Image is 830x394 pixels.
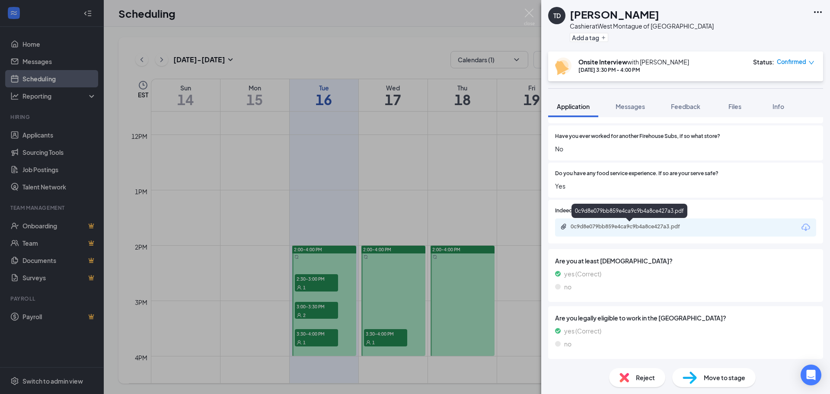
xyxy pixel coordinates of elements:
span: Messages [616,103,645,110]
a: Paperclip0c9d8e079bb859e4ca9c9b4a8ce427a3.pdf [560,223,700,231]
svg: Plus [601,35,606,40]
div: TD [553,11,561,20]
span: Feedback [671,103,700,110]
span: Reject [636,373,655,382]
span: Application [557,103,590,110]
span: yes (Correct) [564,326,601,336]
button: PlusAdd a tag [570,33,608,42]
span: no [564,282,571,291]
span: down [808,60,814,66]
svg: Ellipses [813,7,823,17]
div: with [PERSON_NAME] [578,58,689,66]
span: No [555,144,816,154]
div: Status : [753,58,774,66]
h1: [PERSON_NAME] [570,7,659,22]
div: 0c9d8e079bb859e4ca9c9b4a8ce427a3.pdf [571,204,687,218]
span: Are you legally eligible to work in the [GEOGRAPHIC_DATA]? [555,313,816,323]
span: no [564,339,571,349]
span: Move to stage [704,373,745,382]
span: Are you at least [DEMOGRAPHIC_DATA]? [555,256,816,266]
span: Have you ever worked for another Firehouse Subs, if so what store? [555,132,720,141]
svg: Paperclip [560,223,567,230]
span: yes (Correct) [564,269,601,279]
span: Files [728,103,741,110]
div: Cashier at West Montague of [GEOGRAPHIC_DATA] [570,22,714,30]
div: 0c9d8e079bb859e4ca9c9b4a8ce427a3.pdf [571,223,692,230]
b: Onsite Interview [578,58,627,66]
div: Open Intercom Messenger [801,365,821,385]
span: Confirmed [777,58,806,66]
svg: Download [801,222,811,233]
div: [DATE] 3:30 PM - 4:00 PM [578,66,689,74]
span: Yes [555,181,816,191]
span: Do you have any food service experience. If so are your serve safe? [555,170,718,178]
span: Indeed Resume [555,207,593,215]
span: Info [773,103,784,110]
